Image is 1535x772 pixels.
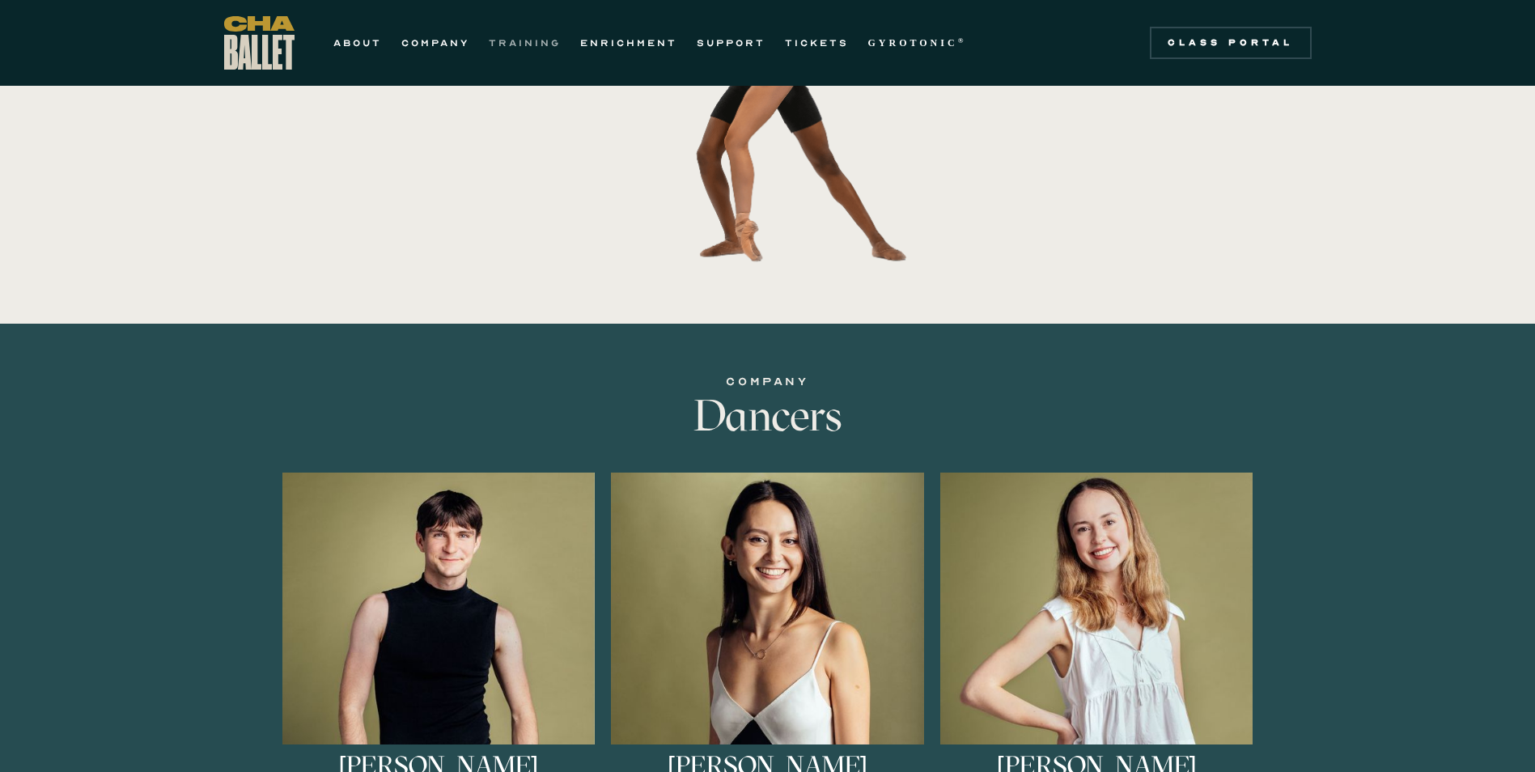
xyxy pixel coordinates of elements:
a: home [224,16,295,70]
a: TRAINING [489,33,561,53]
sup: ® [958,36,967,45]
a: COMPANY [401,33,469,53]
div: COMPANY [505,372,1031,392]
div: Class Portal [1160,36,1302,49]
strong: GYROTONIC [868,37,958,49]
h3: Dancers [505,392,1031,440]
a: GYROTONIC® [868,33,967,53]
a: SUPPORT [697,33,765,53]
a: ENRICHMENT [580,33,677,53]
a: ABOUT [333,33,382,53]
a: TICKETS [785,33,849,53]
a: Class Portal [1150,27,1312,59]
